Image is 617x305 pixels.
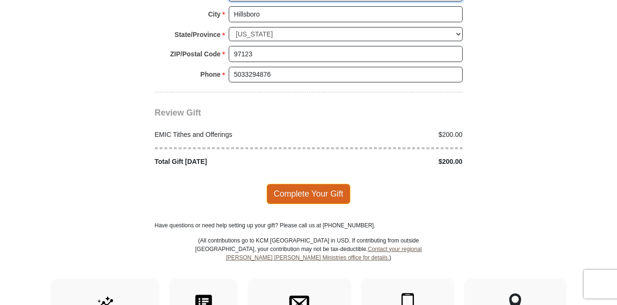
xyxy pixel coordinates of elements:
strong: ZIP/Postal Code [170,47,221,61]
span: Review Gift [155,108,201,117]
div: $200.00 [309,157,468,167]
a: Contact your regional [PERSON_NAME] [PERSON_NAME] Ministries office for details. [226,246,422,261]
p: Have questions or need help setting up your gift? Please call us at [PHONE_NUMBER]. [155,221,463,230]
p: (All contributions go to KCM [GEOGRAPHIC_DATA] in USD. If contributing from outside [GEOGRAPHIC_D... [195,236,422,279]
span: Complete Your Gift [267,184,350,204]
div: Total Gift [DATE] [150,157,309,167]
strong: Phone [200,68,221,81]
div: EMIC Tithes and Offerings [150,130,309,140]
strong: City [208,8,220,21]
strong: State/Province [175,28,221,41]
div: $200.00 [309,130,468,140]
